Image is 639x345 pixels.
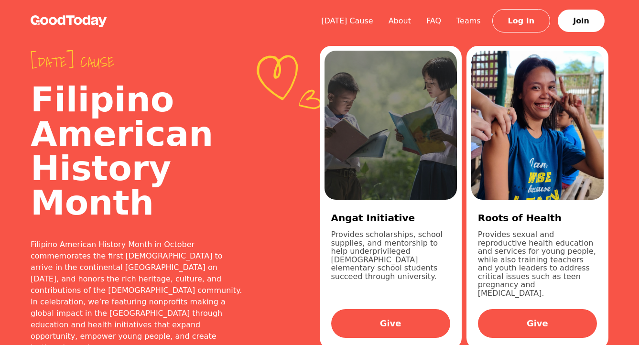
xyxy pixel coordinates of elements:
[478,230,597,298] p: Provides sexual and reproductive health education and services for young people, while also train...
[331,211,450,225] h3: Angat Initiative
[449,16,488,25] a: Teams
[492,9,551,32] a: Log In
[31,54,243,71] span: [DATE] cause
[558,10,605,32] a: Join
[419,16,449,25] a: FAQ
[331,230,450,298] p: Provides scholarships, school supplies, and mentorship to help underprivileged [DEMOGRAPHIC_DATA]...
[331,309,450,338] a: Give
[31,15,107,27] img: GoodToday
[478,211,597,225] h3: Roots of Health
[471,51,604,200] img: df2374a0-8b90-431f-99c7-549b7d8041dc.jpg
[31,82,243,220] h2: Filipino American History Month
[314,16,381,25] a: [DATE] Cause
[325,51,457,200] img: fbde6225-eb68-4326-a8c9-82f19cf1ff08.jpg
[478,309,597,338] a: Give
[381,16,419,25] a: About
